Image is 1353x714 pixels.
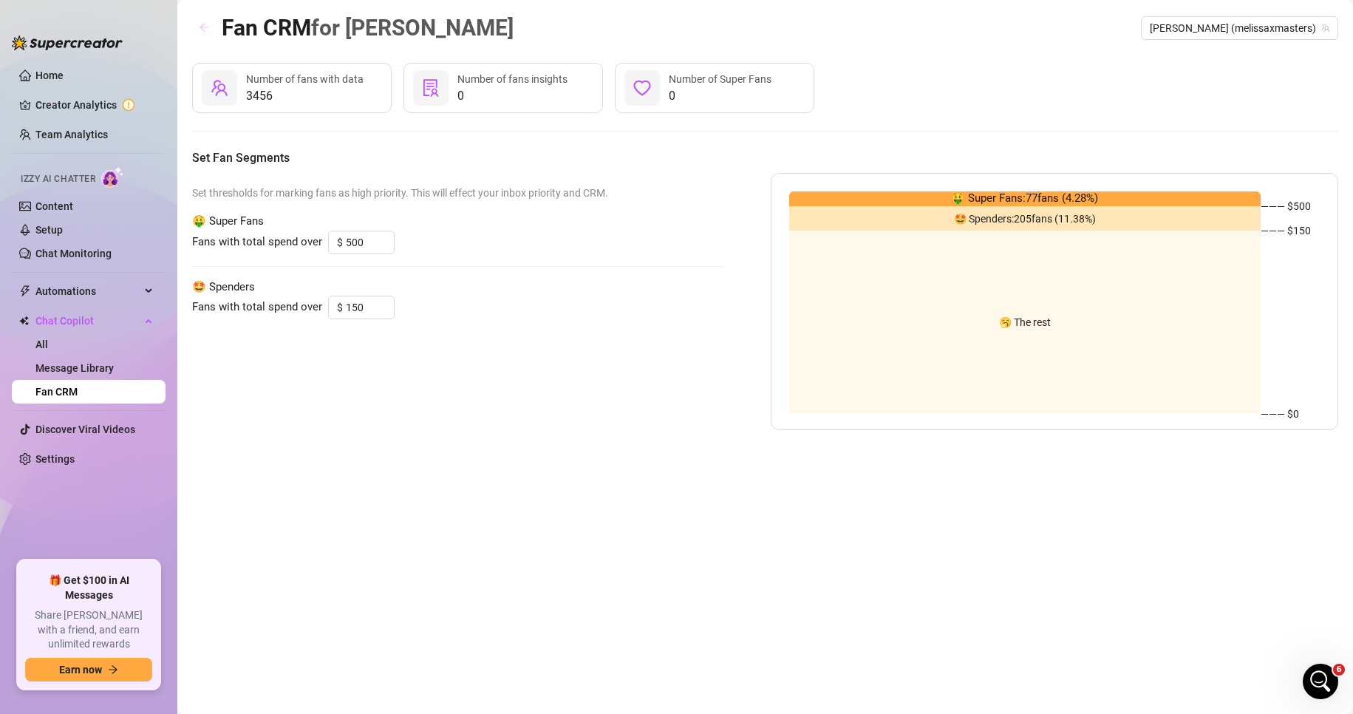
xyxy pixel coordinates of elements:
[35,248,112,259] a: Chat Monitoring
[222,10,514,45] article: Fan CRM
[59,664,102,676] span: Earn now
[35,69,64,81] a: Home
[101,166,124,188] img: AI Chatter
[192,213,723,231] span: 🤑 Super Fans
[192,185,723,201] span: Set thresholds for marking fans as high priority. This will effect your inbox priority and CRM.
[35,224,63,236] a: Setup
[21,172,95,186] span: Izzy AI Chatter
[30,186,265,202] div: Recent message
[30,105,266,130] p: Hi [PERSON_NAME]
[346,231,394,254] input: 500
[74,461,148,520] button: Messages
[192,234,322,251] span: Fans with total spend over
[254,24,281,50] div: Close
[246,73,364,85] span: Number of fans with data
[20,498,53,509] span: Home
[457,73,568,85] span: Number of fans insights
[158,24,188,53] img: Profile image for Yoni
[30,271,265,287] div: Schedule a FREE consulting call:
[214,24,244,53] img: Profile image for Giselle
[346,296,394,319] input: 150
[1150,17,1329,39] span: Melissa (melissaxmasters)
[192,299,322,316] span: Fans with total spend over
[15,341,281,528] div: Izzy just got smarter and safer ✨UpdateImprovement
[1321,24,1330,33] span: team
[25,658,152,681] button: Earn nowarrow-right
[19,285,31,297] span: thunderbolt
[173,498,197,509] span: Help
[311,15,514,41] span: for [PERSON_NAME]
[633,79,651,97] span: heart
[1333,664,1345,676] span: 6
[669,87,771,105] span: 0
[35,386,78,398] a: Fan CRM
[12,35,123,50] img: logo-BBDzfeDw.svg
[16,196,280,251] div: Profile image for Ellaalright thanks![PERSON_NAME]•2h ago
[1303,664,1338,699] iframe: Intercom live chat
[154,223,197,239] div: • 2h ago
[669,73,771,85] span: Number of Super Fans
[35,424,135,435] a: Discover Viral Videos
[30,457,77,473] div: Update
[35,453,75,465] a: Settings
[66,223,151,239] div: [PERSON_NAME]
[108,664,118,675] span: arrow-right
[211,79,228,97] span: team
[30,208,60,238] img: Profile image for Ella
[30,293,265,322] button: Find a time
[30,130,266,155] p: How can we help?
[25,608,152,652] span: Share [PERSON_NAME] with a friend, and earn unlimited rewards
[35,339,48,350] a: All
[35,309,140,333] span: Chat Copilot
[422,79,440,97] span: solution
[951,190,1098,208] span: 🤑 Super Fans: 77 fans ( 4.28 %)
[245,498,273,509] span: News
[35,200,73,212] a: Content
[457,87,568,105] span: 0
[35,279,140,303] span: Automations
[35,129,108,140] a: Team Analytics
[35,93,154,117] a: Creator Analytics exclamation-circle
[25,574,152,602] span: 🎁 Get $100 in AI Messages
[19,316,29,326] img: Chat Copilot
[35,362,114,374] a: Message Library
[192,149,1338,167] h5: Set Fan Segments
[86,498,137,509] span: Messages
[16,341,280,445] img: Izzy just got smarter and safer ✨
[83,457,161,473] div: Improvement
[199,22,209,33] span: arrow-left
[222,461,296,520] button: News
[192,279,723,296] span: 🤩 Spenders
[30,30,129,50] img: logo
[15,174,281,251] div: Recent messageProfile image for Ellaalright thanks![PERSON_NAME]•2h ago
[66,209,142,221] span: alright thanks!
[246,87,364,105] span: 3456
[148,461,222,520] button: Help
[186,24,216,53] img: Profile image for Ella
